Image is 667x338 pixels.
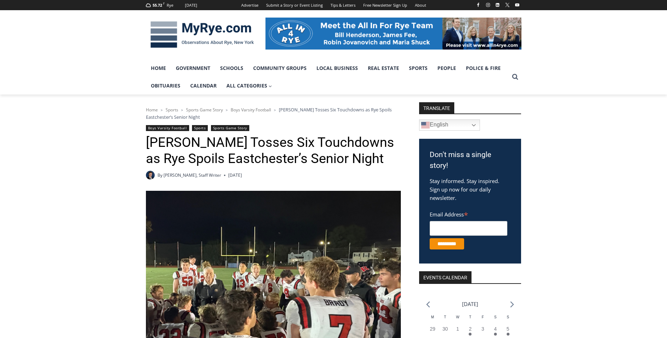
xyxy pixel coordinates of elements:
[489,325,502,338] button: 4 Has events
[426,301,430,308] a: Previous month
[469,333,472,336] em: Has events
[476,325,489,338] button: 3
[476,314,489,325] div: Friday
[158,172,162,178] span: By
[163,172,221,178] a: [PERSON_NAME], Staff Writer
[461,59,506,77] a: Police & Fire
[509,71,521,83] button: View Search Form
[469,326,472,332] time: 2
[146,107,158,113] a: Home
[464,314,477,325] div: Thursday
[222,77,277,95] a: All Categories
[231,107,271,113] a: Boys Varsity Football
[167,2,173,8] div: Rye
[228,172,242,178] time: [DATE]
[439,314,451,325] div: Tuesday
[146,171,155,180] img: Charlie Morris headshot PROFESSIONAL HEADSHOT
[192,125,208,131] a: Sports
[481,326,484,332] time: 3
[503,1,512,9] a: X
[494,326,497,332] time: 4
[507,315,509,319] span: S
[444,315,446,319] span: T
[419,102,454,113] strong: TRANSLATE
[146,17,258,53] img: MyRye.com
[510,301,514,308] a: Next month
[431,315,434,319] span: M
[430,149,511,171] h3: Don't miss a single story!
[426,325,439,338] button: 29
[462,299,478,309] li: [DATE]
[153,2,162,8] span: 55.72
[226,82,272,90] span: All Categories
[265,18,521,49] img: All in for Rye
[426,314,439,325] div: Monday
[484,1,492,9] a: Instagram
[489,314,502,325] div: Saturday
[474,1,482,9] a: Facebook
[439,325,451,338] button: 30
[248,59,312,77] a: Community Groups
[451,325,464,338] button: 1
[451,314,464,325] div: Wednesday
[502,325,514,338] button: 5 Has events
[494,315,496,319] span: S
[432,59,461,77] a: People
[430,207,507,220] label: Email Address
[146,135,401,167] h1: [PERSON_NAME] Tosses Six Touchdowns as Rye Spoils Eastchester’s Senior Night
[274,108,276,112] span: >
[146,171,155,180] a: Author image
[163,1,165,5] span: F
[312,59,363,77] a: Local Business
[482,315,484,319] span: F
[507,333,509,336] em: Has events
[146,106,392,120] span: [PERSON_NAME] Tosses Six Touchdowns as Rye Spoils Eastchester’s Senior Night
[456,315,459,319] span: W
[146,106,401,121] nav: Breadcrumbs
[494,333,497,336] em: Has events
[171,59,215,77] a: Government
[507,326,509,332] time: 5
[421,121,430,129] img: en
[363,59,404,77] a: Real Estate
[181,108,183,112] span: >
[185,2,197,8] div: [DATE]
[146,59,509,95] nav: Primary Navigation
[430,177,511,202] p: Stay informed. Stay inspired. Sign up now for our daily newsletter.
[146,125,189,131] a: Boys Varsity Football
[419,271,472,283] h2: Events Calendar
[161,108,163,112] span: >
[404,59,432,77] a: Sports
[456,326,459,332] time: 1
[146,77,185,95] a: Obituaries
[464,325,477,338] button: 2 Has events
[419,119,480,131] a: English
[166,107,178,113] a: Sports
[226,108,228,112] span: >
[513,1,521,9] a: YouTube
[211,125,249,131] a: Sports Game Story
[502,314,514,325] div: Sunday
[185,77,222,95] a: Calendar
[469,315,471,319] span: T
[215,59,248,77] a: Schools
[493,1,502,9] a: Linkedin
[186,107,223,113] a: Sports Game Story
[146,59,171,77] a: Home
[442,326,448,332] time: 30
[430,326,435,332] time: 29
